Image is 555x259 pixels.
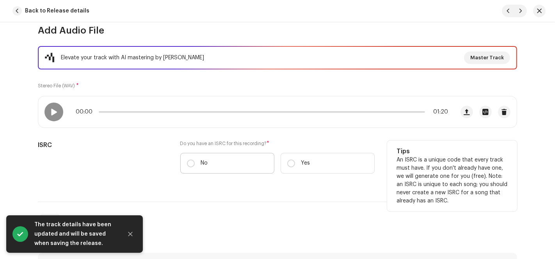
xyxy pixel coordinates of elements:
span: Master Track [470,50,504,66]
div: The track details have been updated and will be saved when saving the release. [34,220,116,248]
span: 01:20 [428,109,448,115]
div: Elevate your track with AI mastering by [PERSON_NAME] [61,53,204,62]
button: Close [123,226,138,242]
h3: Add details [38,231,517,243]
p: No [201,159,208,167]
p: An ISRC is a unique code that every track must have. If you don't already have one, we will gener... [397,156,508,205]
button: Master Track [464,51,510,64]
h5: Tips [397,147,508,156]
h5: ISRC [38,140,168,150]
h3: Add Audio File [38,24,517,37]
label: Do you have an ISRC for this recording? [180,140,375,147]
p: Yes [301,159,310,167]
